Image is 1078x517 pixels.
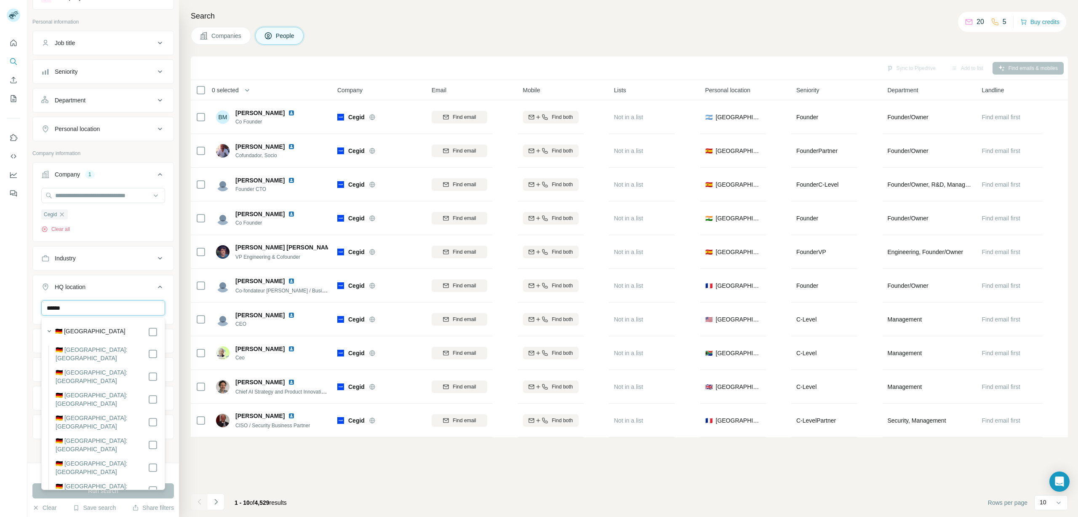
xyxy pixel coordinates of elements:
button: Enrich CSV [7,72,20,88]
span: Find both [552,316,573,323]
span: [PERSON_NAME] [235,277,285,285]
button: Use Surfe on LinkedIn [7,130,20,145]
span: Not in a list [614,282,643,289]
img: Logo of Cegid [337,316,344,323]
button: My lists [7,91,20,106]
span: [GEOGRAPHIC_DATA] [716,113,761,121]
img: Logo of Cegid [337,114,344,121]
button: Industry [33,248,173,268]
img: Logo of Cegid [337,417,344,424]
button: Dashboard [7,167,20,182]
span: Find email first [982,282,1020,289]
span: 0 selected [212,86,239,94]
button: Find email [432,347,487,359]
p: 5 [1003,17,1006,27]
img: LinkedIn logo [288,379,295,386]
button: Find both [523,279,579,292]
button: Find email [432,111,487,123]
span: Find email [453,214,476,222]
img: Logo of Cegid [337,350,344,356]
button: Employees (size) [33,359,173,380]
button: Find email [432,178,487,191]
span: Founder CTO [235,185,305,193]
button: Share filters [132,504,174,512]
span: People [276,32,295,40]
span: Founder/Owner [888,113,929,121]
button: Technologies [33,388,173,408]
img: Avatar [216,279,229,292]
span: Find email first [982,316,1020,323]
button: Find both [523,313,579,326]
label: 🇩🇪 [GEOGRAPHIC_DATA]: [GEOGRAPHIC_DATA] [56,437,148,453]
button: Feedback [7,186,20,201]
span: [GEOGRAPHIC_DATA] [716,281,761,290]
p: 20 [977,17,984,27]
span: Find both [552,214,573,222]
button: Find both [523,414,579,427]
span: [PERSON_NAME] [235,210,285,218]
span: Founder [796,114,818,121]
button: Save search [73,504,116,512]
img: LinkedIn logo [288,177,295,184]
span: Find both [552,147,573,155]
button: Find email [432,279,487,292]
span: Find email first [982,114,1020,121]
span: Founder/Owner [888,214,929,222]
span: Find both [552,282,573,289]
span: Personal location [705,86,750,94]
img: LinkedIn logo [288,346,295,352]
span: Find both [552,113,573,121]
button: Find both [523,178,579,191]
button: Buy credits [1020,16,1059,28]
span: 🇫🇷 [705,416,712,425]
button: Use Surfe API [7,149,20,164]
span: 🇪🇸 [705,147,712,155]
span: Find both [552,383,573,391]
button: Find both [523,145,579,157]
button: Clear all [41,225,70,233]
span: Find both [552,417,573,424]
label: 🇩🇪 [GEOGRAPHIC_DATA]: [GEOGRAPHIC_DATA] [56,391,148,408]
span: [GEOGRAPHIC_DATA] [716,383,761,391]
span: Find email [453,417,476,424]
span: Find email [453,248,476,256]
span: Find email [453,147,476,155]
img: Logo of Cegid [337,383,344,390]
button: Find both [523,111,579,123]
span: Founder/Owner [888,147,929,155]
button: Find both [523,380,579,393]
span: [GEOGRAPHIC_DATA] [716,315,761,324]
label: 🇩🇪 [GEOGRAPHIC_DATA]: [GEOGRAPHIC_DATA] [56,459,148,476]
span: 🇮🇳 [705,214,712,222]
span: C-Level [796,316,817,323]
span: Find both [552,181,573,188]
span: Companies [211,32,242,40]
span: Cegid [348,315,365,324]
span: Landline [982,86,1004,94]
span: Find email [453,349,476,357]
span: Not in a list [614,147,643,154]
label: 🇩🇪 [GEOGRAPHIC_DATA]: [GEOGRAPHIC_DATA] [56,346,148,362]
div: HQ location [55,283,85,291]
img: Avatar [216,212,229,225]
span: CISO / Security Business Partner [235,423,310,429]
span: Find email first [982,147,1020,154]
div: Open Intercom Messenger [1049,471,1070,492]
span: Founder [796,215,818,222]
span: C-Level Partner [796,417,836,424]
img: LinkedIn logo [288,312,295,319]
div: Seniority [55,67,77,76]
button: Quick start [7,35,20,51]
span: Rows per page [988,498,1027,507]
img: Avatar [216,380,229,394]
div: Job title [55,39,75,47]
span: Management [888,349,922,357]
span: Cegid [348,349,365,357]
span: Not in a list [614,316,643,323]
span: Find email [453,383,476,391]
img: Logo of Cegid [337,249,344,255]
img: Avatar [216,245,229,259]
span: Find email [453,113,476,121]
span: Find both [552,248,573,256]
span: results [235,499,287,506]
